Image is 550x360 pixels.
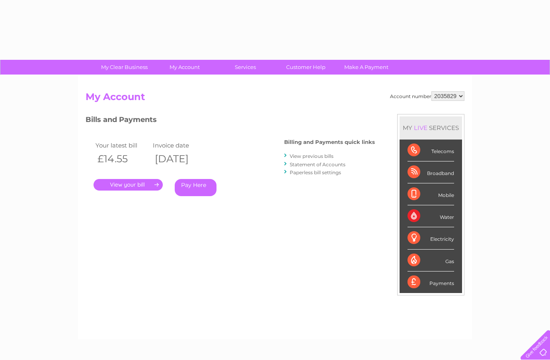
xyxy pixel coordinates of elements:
a: My Account [152,60,218,75]
h3: Bills and Payments [86,114,375,128]
div: Electricity [408,227,454,249]
th: [DATE] [151,151,208,167]
td: Your latest bill [94,140,151,151]
h2: My Account [86,91,464,106]
a: Paperless bill settings [290,169,341,175]
div: Gas [408,250,454,271]
a: Services [213,60,278,75]
a: Customer Help [273,60,339,75]
div: MY SERVICES [400,116,462,139]
div: Water [408,205,454,227]
div: Broadband [408,161,454,183]
a: Make A Payment [334,60,399,75]
div: Mobile [408,183,454,205]
a: Statement of Accounts [290,161,345,167]
a: View previous bills [290,153,334,159]
div: Account number [390,91,464,101]
h4: Billing and Payments quick links [284,139,375,145]
a: Pay Here [175,179,216,196]
th: £14.55 [94,151,151,167]
div: Payments [408,271,454,293]
a: . [94,179,163,191]
div: LIVE [412,124,429,132]
td: Invoice date [151,140,208,151]
div: Telecoms [408,140,454,161]
a: My Clear Business [92,60,157,75]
